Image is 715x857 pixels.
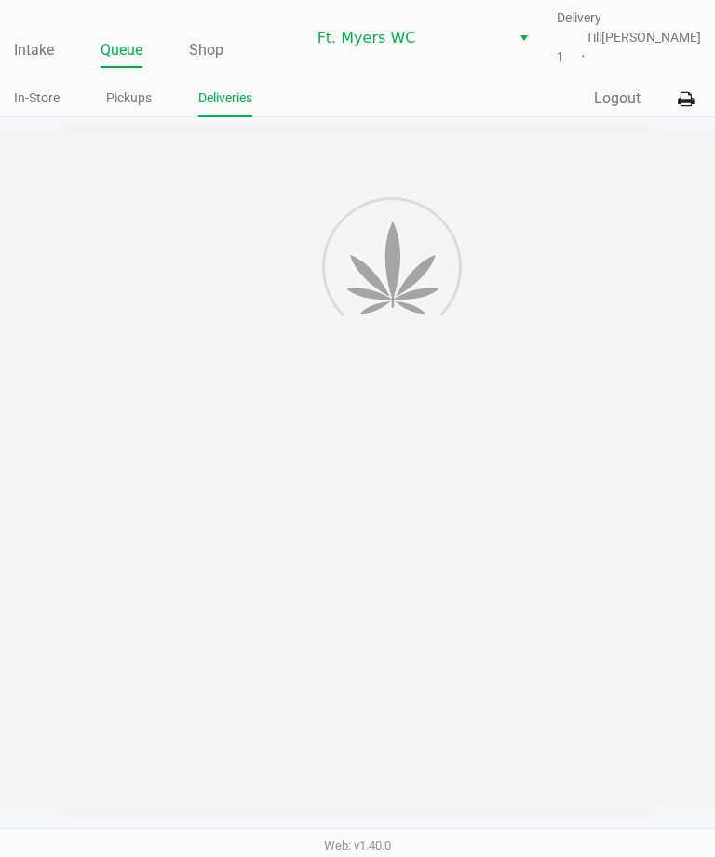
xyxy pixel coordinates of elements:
a: Deliveries [198,87,252,111]
span: Ft. Myers WC [317,28,499,50]
span: [PERSON_NAME] [601,29,701,48]
a: Intake [14,38,54,64]
a: In-Store [14,87,60,111]
a: Shop [189,38,223,64]
span: Web: v1.40.0 [324,839,391,853]
button: Select [510,22,537,56]
a: Pickups [106,87,152,111]
a: Queue [101,38,142,64]
span: Delivery Till 1 [557,9,601,68]
button: Logout [594,88,641,111]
